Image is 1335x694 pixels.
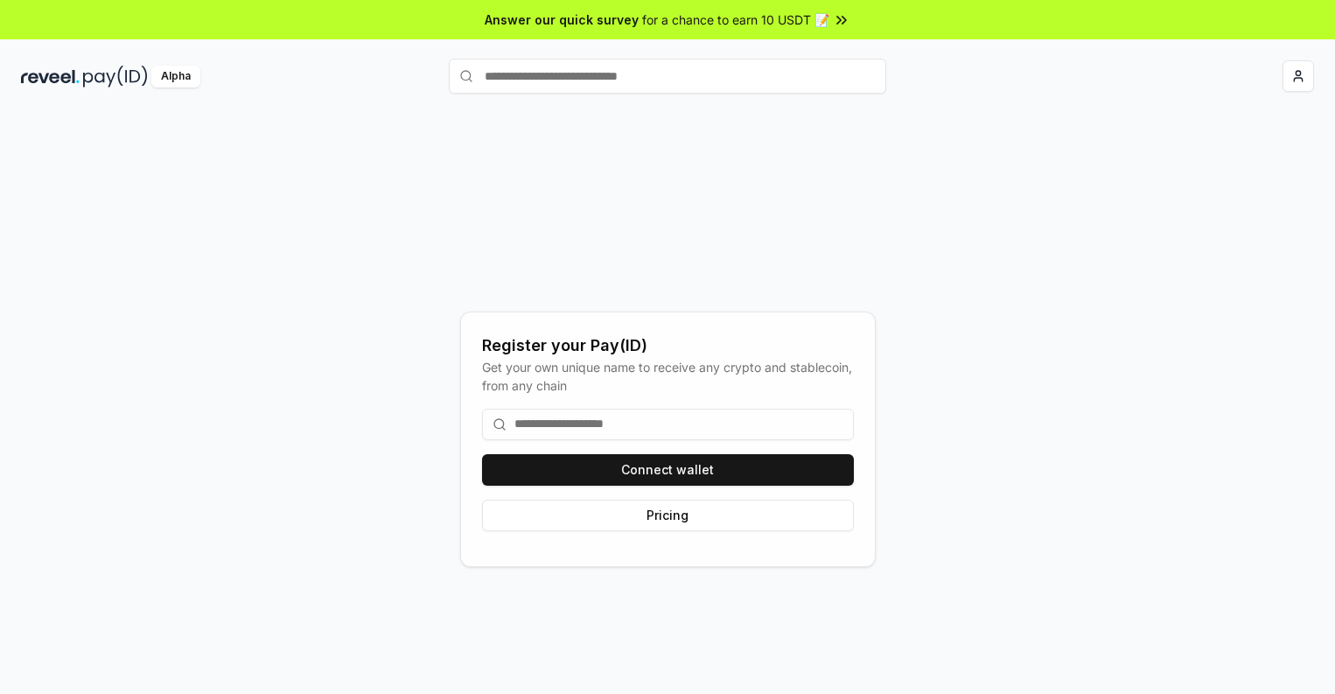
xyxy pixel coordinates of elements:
button: Pricing [482,500,854,531]
div: Alpha [151,66,200,88]
img: pay_id [83,66,148,88]
div: Get your own unique name to receive any crypto and stablecoin, from any chain [482,358,854,395]
span: for a chance to earn 10 USDT 📝 [642,11,829,29]
img: reveel_dark [21,66,80,88]
div: Register your Pay(ID) [482,333,854,358]
button: Connect wallet [482,454,854,486]
span: Answer our quick survey [485,11,639,29]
